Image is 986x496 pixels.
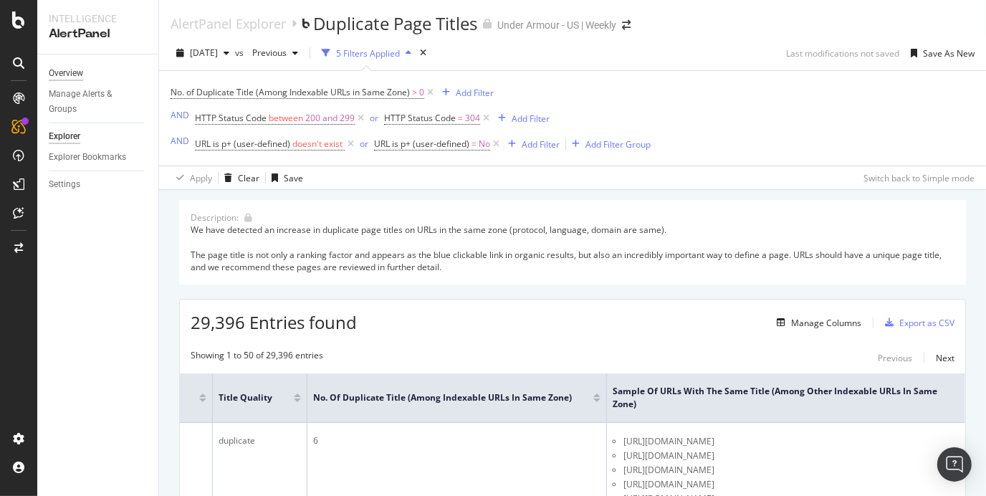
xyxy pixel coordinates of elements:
[238,172,259,184] div: Clear
[522,138,560,151] div: Add Filter
[49,87,148,117] a: Manage Alerts & Groups
[171,166,212,189] button: Apply
[360,138,368,150] div: or
[190,172,212,184] div: Apply
[497,18,616,32] div: Under Armour - US | Weekly
[878,352,912,364] div: Previous
[419,82,424,102] span: 0
[370,111,378,125] button: or
[49,66,83,81] div: Overview
[49,150,126,165] div: Explorer Bookmarks
[585,138,651,151] div: Add Filter Group
[171,86,410,98] span: No. of Duplicate Title (Among Indexable URLs in Same Zone)
[49,177,80,192] div: Settings
[171,16,286,32] a: AlertPanel Explorer
[472,138,477,150] span: =
[305,108,355,128] span: 200 and 299
[191,310,357,334] span: 29,396 Entries found
[858,166,975,189] button: Switch back to Simple mode
[49,87,135,117] div: Manage Alerts & Groups
[360,137,368,151] button: or
[566,135,651,153] button: Add Filter Group
[49,26,147,42] div: AlertPanel
[384,112,456,124] span: HTTP Status Code
[219,166,259,189] button: Clear
[235,47,247,59] span: vs
[191,349,323,366] div: Showing 1 to 50 of 29,396 entries
[417,46,429,60] div: times
[269,112,303,124] span: between
[937,447,972,482] div: Open Intercom Messenger
[49,150,148,165] a: Explorer Bookmarks
[623,434,714,449] span: [URL][DOMAIN_NAME]
[863,172,975,184] div: Switch back to Simple mode
[313,11,477,36] div: Duplicate Page Titles
[171,109,189,121] div: AND
[247,42,304,65] button: Previous
[49,66,148,81] a: Overview
[623,463,714,477] span: [URL][DOMAIN_NAME]
[786,47,899,59] div: Last modifications not saved
[313,434,600,447] div: 6
[458,112,463,124] span: =
[191,211,239,224] div: Description:
[936,349,954,366] button: Next
[195,112,267,124] span: HTTP Status Code
[171,134,189,148] button: AND
[936,352,954,364] div: Next
[171,42,235,65] button: [DATE]
[171,108,189,122] button: AND
[878,349,912,366] button: Previous
[370,112,378,124] div: or
[771,314,861,331] button: Manage Columns
[49,129,148,144] a: Explorer
[623,477,714,492] span: [URL][DOMAIN_NAME]
[465,108,480,128] span: 304
[899,317,954,329] div: Export as CSV
[456,87,494,99] div: Add Filter
[316,42,417,65] button: 5 Filters Applied
[195,138,290,150] span: URL is p+ (user-defined)
[49,129,80,144] div: Explorer
[313,391,572,404] span: No. of Duplicate Title (Among Indexable URLs in Same Zone)
[623,449,714,463] span: [URL][DOMAIN_NAME]
[492,110,550,127] button: Add Filter
[191,224,954,273] div: We have detected an increase in duplicate page titles on URLs in the same zone (protocol, languag...
[905,42,975,65] button: Save As New
[190,47,218,59] span: 2025 Aug. 27th
[412,86,417,98] span: >
[219,391,272,404] span: Title Quality
[923,47,975,59] div: Save As New
[613,385,938,411] span: Sample of URLs with the Same Title (Among Other Indexable URLs in Same Zone)
[512,113,550,125] div: Add Filter
[374,138,469,150] span: URL is p+ (user-defined)
[791,317,861,329] div: Manage Columns
[247,47,287,59] span: Previous
[502,135,560,153] button: Add Filter
[266,166,303,189] button: Save
[171,135,189,147] div: AND
[292,138,343,150] span: doesn't exist
[479,134,490,154] span: No
[284,172,303,184] div: Save
[879,311,954,334] button: Export as CSV
[336,47,400,59] div: 5 Filters Applied
[49,11,147,26] div: Intelligence
[219,434,301,447] div: duplicate
[436,84,494,101] button: Add Filter
[49,177,148,192] a: Settings
[622,20,631,30] div: arrow-right-arrow-left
